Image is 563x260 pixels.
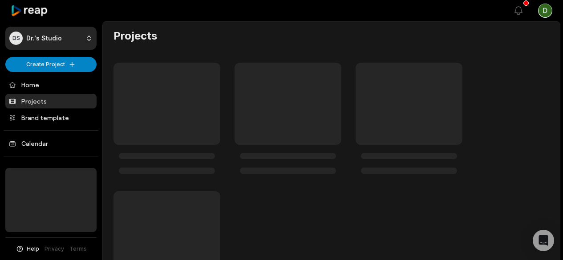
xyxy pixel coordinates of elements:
[16,245,39,253] button: Help
[113,29,157,43] h2: Projects
[5,77,97,92] a: Home
[5,94,97,108] a: Projects
[5,136,97,151] a: Calendar
[69,245,87,253] a: Terms
[26,34,62,42] p: Dr.'s Studio
[27,245,39,253] span: Help
[5,110,97,125] a: Brand template
[533,230,554,251] div: Open Intercom Messenger
[9,32,23,45] div: DS
[5,57,97,72] button: Create Project
[45,245,64,253] a: Privacy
